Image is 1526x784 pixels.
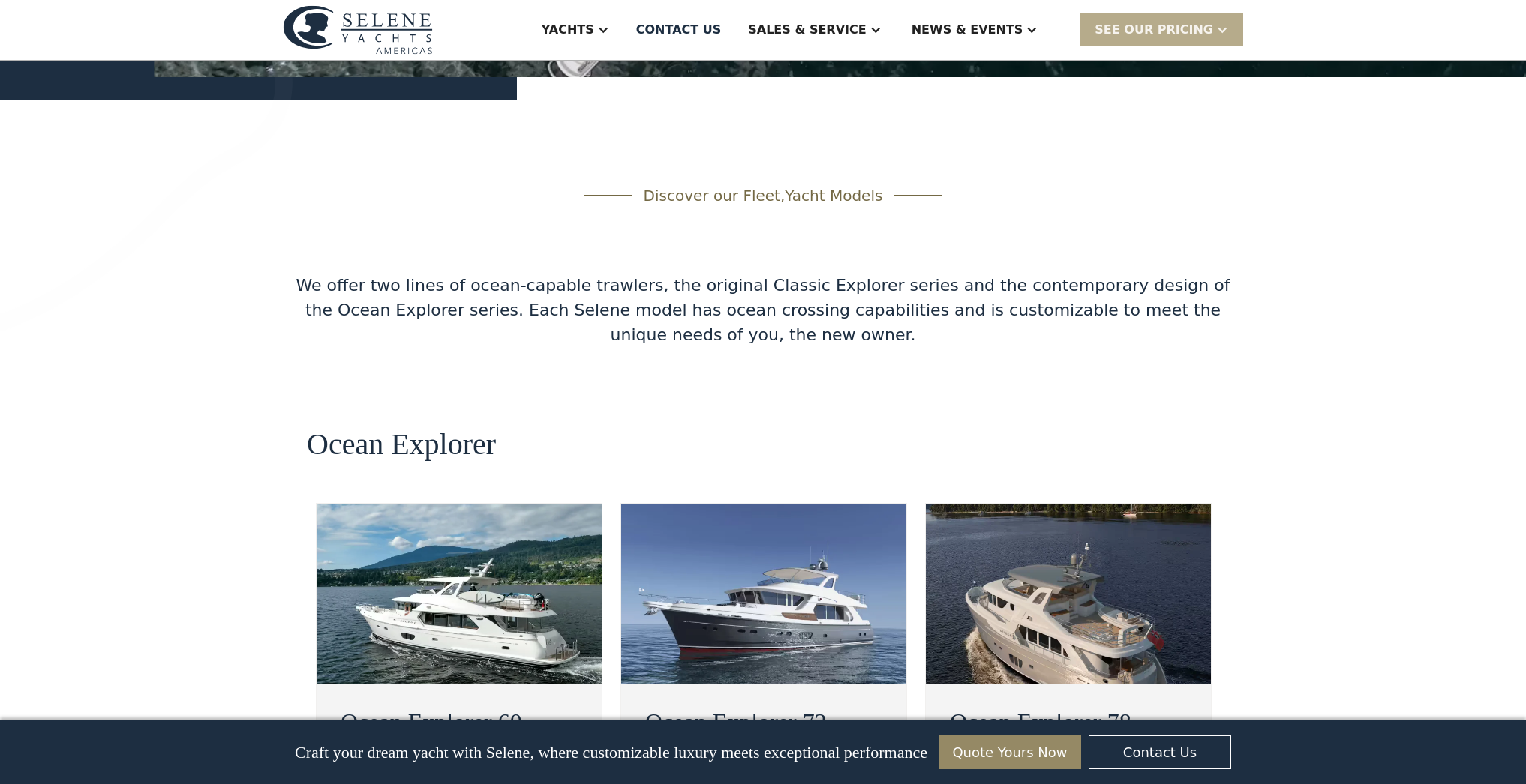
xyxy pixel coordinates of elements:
img: logo [283,5,433,54]
div: SEE Our Pricing [1095,21,1213,39]
div: Contact US [636,21,722,39]
img: ocean going trawler [621,504,906,684]
div: Yachts [542,21,594,39]
a: Ocean Explorer 72 [645,704,882,740]
a: Quote Yours Now [939,735,1081,769]
img: ocean going trawler [317,504,602,684]
div: Sales & Service [748,21,866,39]
img: ocean going trawler [926,504,1211,684]
div: We offer two lines of ocean-capable trawlers, the original Classic Explorer series and the contem... [283,273,1243,347]
div: Discover our Fleet, [644,184,883,207]
span: Yacht Models [785,187,882,205]
p: Craft your dream yacht with Selene, where customizable luxury meets exceptional performance [295,743,927,762]
a: Ocean Explorer 60 [341,704,578,740]
h2: Ocean Explorer [307,428,496,461]
div: SEE Our Pricing [1080,13,1243,46]
a: Ocean Explorer 78 [950,704,1187,740]
a: Contact Us [1089,735,1231,769]
div: News & EVENTS [912,21,1023,39]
